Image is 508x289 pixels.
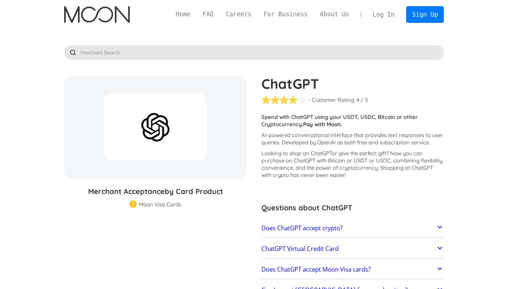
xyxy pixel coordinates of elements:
a: Home [170,10,197,19]
h3: Merchant Acceptance [64,186,247,197]
a: home [64,6,130,23]
span: by Card Product [165,187,223,196]
h2: Does ChatGPT accept Moon Visa cards? [261,266,371,273]
a: ChatGPT Virtual Credit Card [261,241,444,256]
a: Log In [367,7,401,22]
div: - Customer Rating: [308,96,355,104]
div: Moon Visa Cards [139,201,181,208]
a: Does ChatGPT accept Moon Visa cards? [261,262,444,277]
strong: Pay with Moon. [303,121,342,128]
h2: ChatGPT Virtual Credit Card [261,245,339,252]
span: or give the perfect gift [332,150,386,157]
input: Merchant Search ... [64,45,444,60]
a: Does ChatGPT accept crypto? [261,220,444,236]
h3: Questions about ChatGPT [261,202,444,213]
p: Looking to shop on ChatGPT ? Now you can purchase on ChatGPT with Bitcoin or USDT or USDC, combin... [261,150,444,179]
h2: Does ChatGPT accept crypto? [261,224,343,232]
a: About Us [314,10,355,19]
div: / 5 [361,96,368,104]
a: Careers [220,10,257,19]
a: Sign Up [406,6,444,22]
p: Spend with ChatGPT using your USDT, USDC, Bitcoin or other Cryptocurrency. [261,113,444,128]
p: AI-powered conversational interface that provides text responses to user queries. Developed by Op... [261,132,444,146]
img: Moon Logo [64,6,130,23]
div: 4 [356,96,359,104]
a: FAQ [197,10,220,19]
a: For Business [257,10,314,19]
h1: ChatGPT [261,76,444,92]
